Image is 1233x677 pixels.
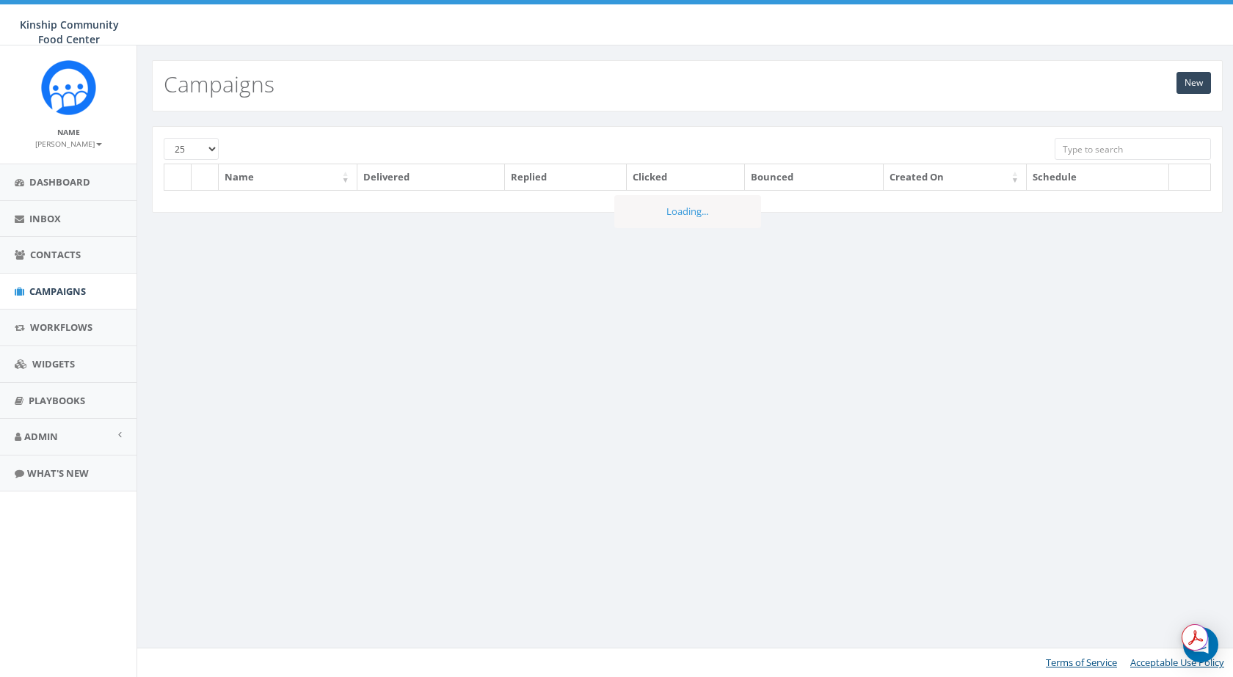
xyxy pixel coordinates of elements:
img: Rally_Corp_Icon.png [41,60,96,115]
span: Contacts [30,248,81,261]
span: Admin [24,430,58,443]
th: Name [219,164,357,190]
th: Replied [505,164,627,190]
a: Acceptable Use Policy [1130,656,1224,669]
span: Workflows [30,321,92,334]
a: [PERSON_NAME] [35,136,102,150]
span: What's New [27,466,89,480]
span: Widgets [32,357,75,370]
span: Playbooks [29,394,85,407]
input: Type to search [1055,138,1211,160]
small: Name [57,127,80,137]
small: [PERSON_NAME] [35,139,102,149]
div: Loading... [614,195,761,228]
span: Inbox [29,212,61,225]
th: Clicked [627,164,745,190]
h2: Campaigns [164,72,274,96]
a: New [1176,72,1211,94]
span: Kinship Community Food Center [20,18,119,46]
th: Bounced [745,164,884,190]
span: Dashboard [29,175,90,189]
a: Terms of Service [1046,656,1117,669]
th: Delivered [357,164,505,190]
span: Campaigns [29,285,86,298]
th: Created On [884,164,1027,190]
th: Schedule [1027,164,1169,190]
